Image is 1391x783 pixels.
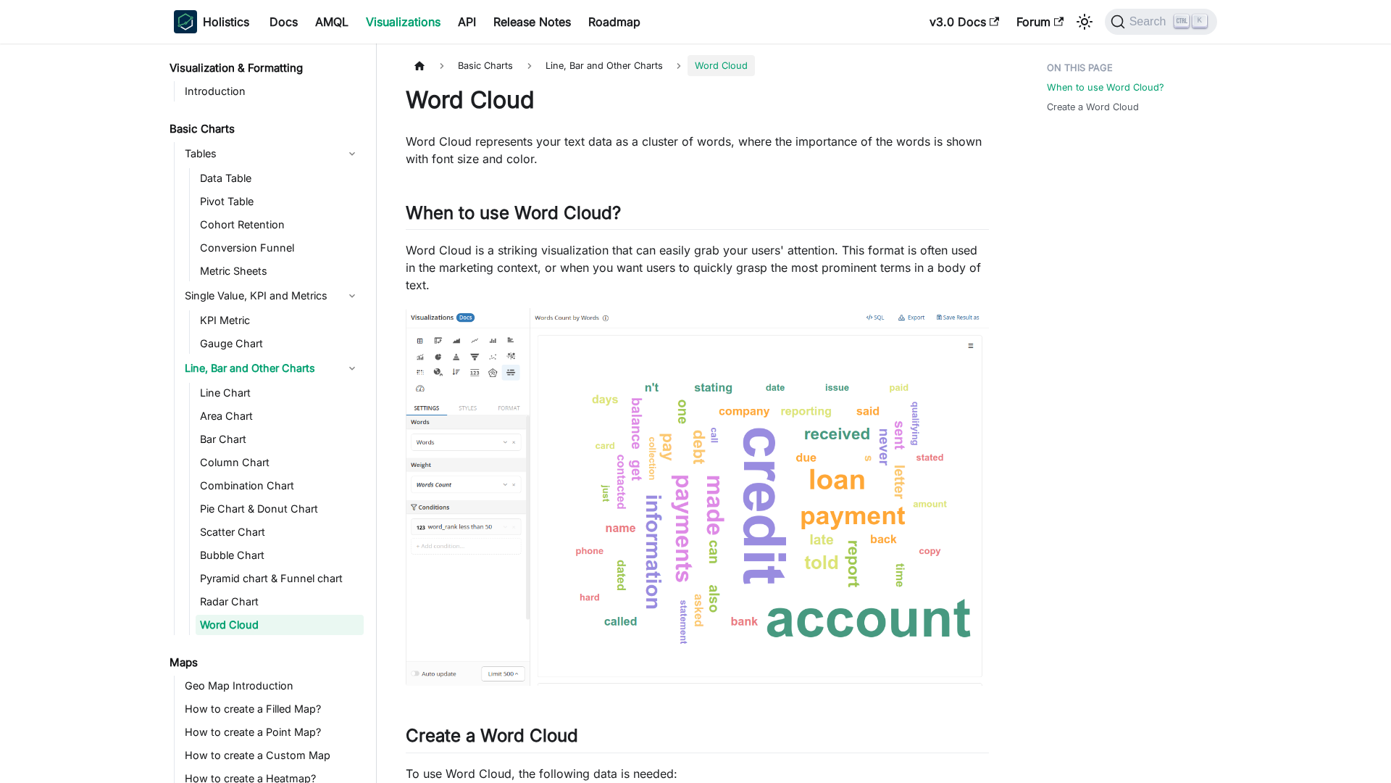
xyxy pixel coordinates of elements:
[180,284,364,307] a: Single Value, KPI and Metrics
[196,476,364,496] a: Combination Chart
[174,10,249,33] a: HolisticsHolistics
[165,119,364,139] a: Basic Charts
[196,452,364,473] a: Column Chart
[203,13,249,30] b: Holistics
[196,238,364,258] a: Conversion Funnel
[196,592,364,612] a: Radar Chart
[921,10,1008,33] a: v3.0 Docs
[406,55,433,76] a: Home page
[406,765,989,782] p: To use Word Cloud, the following data is needed:
[180,722,364,742] a: How to create a Point Map?
[1047,80,1164,94] a: When to use Word Cloud?
[196,522,364,542] a: Scatter Chart
[406,55,989,76] nav: Breadcrumbs
[196,191,364,212] a: Pivot Table
[261,10,306,33] a: Docs
[196,568,364,589] a: Pyramid chart & Funnel chart
[406,202,989,230] h2: When to use Word Cloud?
[406,241,989,294] p: Word Cloud is a striking visualization that can easily grab your users' attention. This format is...
[196,383,364,403] a: Line Chart
[485,10,580,33] a: Release Notes
[180,142,364,165] a: Tables
[1047,100,1139,114] a: Create a Word Cloud
[538,55,670,76] span: Line, Bar and Other Charts
[159,43,377,783] nav: Docs sidebar
[165,652,364,673] a: Maps
[406,133,989,167] p: Word Cloud represents your text data as a cluster of words, where the importance of the words is ...
[357,10,449,33] a: Visualizations
[580,10,649,33] a: Roadmap
[196,499,364,519] a: Pie Chart & Donut Chart
[196,615,364,635] a: Word Cloud
[688,55,755,76] span: Word Cloud
[449,10,485,33] a: API
[196,406,364,426] a: Area Chart
[1105,9,1217,35] button: Search (Ctrl+K)
[180,81,364,101] a: Introduction
[196,429,364,449] a: Bar Chart
[406,86,989,115] h1: Word Cloud
[196,261,364,281] a: Metric Sheets
[165,58,364,78] a: Visualization & Formatting
[196,545,364,565] a: Bubble Chart
[451,55,520,76] span: Basic Charts
[196,168,364,188] a: Data Table
[1192,14,1207,28] kbd: K
[306,10,357,33] a: AMQL
[1073,10,1096,33] button: Switch between dark and light mode (currently light mode)
[1008,10,1072,33] a: Forum
[174,10,197,33] img: Holistics
[180,699,364,719] a: How to create a Filled Map?
[180,676,364,696] a: Geo Map Introduction
[180,357,364,380] a: Line, Bar and Other Charts
[196,333,364,354] a: Gauge Chart
[180,745,364,766] a: How to create a Custom Map
[1125,15,1175,28] span: Search
[406,725,989,753] h2: Create a Word Cloud
[196,215,364,235] a: Cohort Retention
[196,310,364,331] a: KPI Metric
